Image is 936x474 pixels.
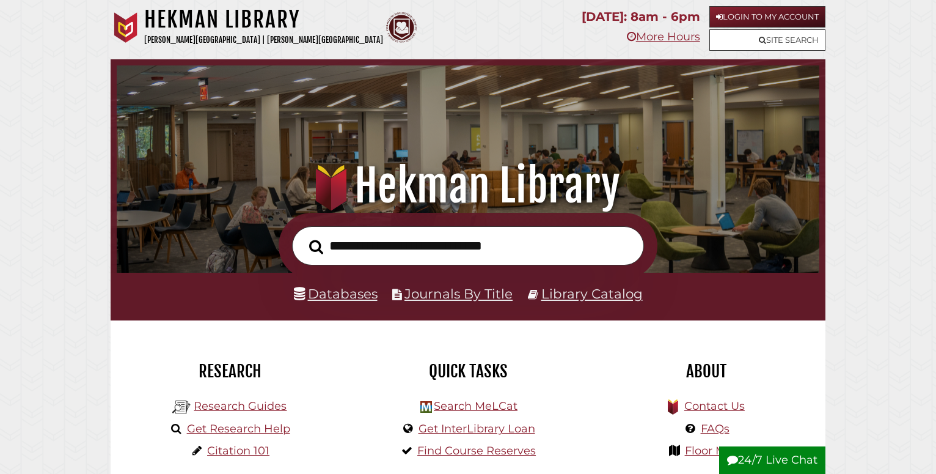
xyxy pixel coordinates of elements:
[434,399,517,413] a: Search MeLCat
[417,444,536,457] a: Find Course Reserves
[131,159,805,213] h1: Hekman Library
[685,444,745,457] a: Floor Maps
[144,6,383,33] h1: Hekman Library
[404,286,513,302] a: Journals By Title
[627,30,700,43] a: More Hours
[120,361,340,382] h2: Research
[684,399,745,413] a: Contact Us
[111,12,141,43] img: Calvin University
[386,12,417,43] img: Calvin Theological Seminary
[144,33,383,47] p: [PERSON_NAME][GEOGRAPHIC_DATA] | [PERSON_NAME][GEOGRAPHIC_DATA]
[294,286,378,302] a: Databases
[701,422,729,435] a: FAQs
[419,422,535,435] a: Get InterLibrary Loan
[420,401,432,413] img: Hekman Library Logo
[541,286,643,302] a: Library Catalog
[709,29,825,51] a: Site Search
[709,6,825,28] a: Login to My Account
[207,444,269,457] a: Citation 101
[187,422,290,435] a: Get Research Help
[309,240,323,255] i: Search
[596,361,816,382] h2: About
[194,399,287,413] a: Research Guides
[582,6,700,28] p: [DATE]: 8am - 6pm
[303,236,329,257] button: Search
[172,398,191,417] img: Hekman Library Logo
[358,361,578,382] h2: Quick Tasks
